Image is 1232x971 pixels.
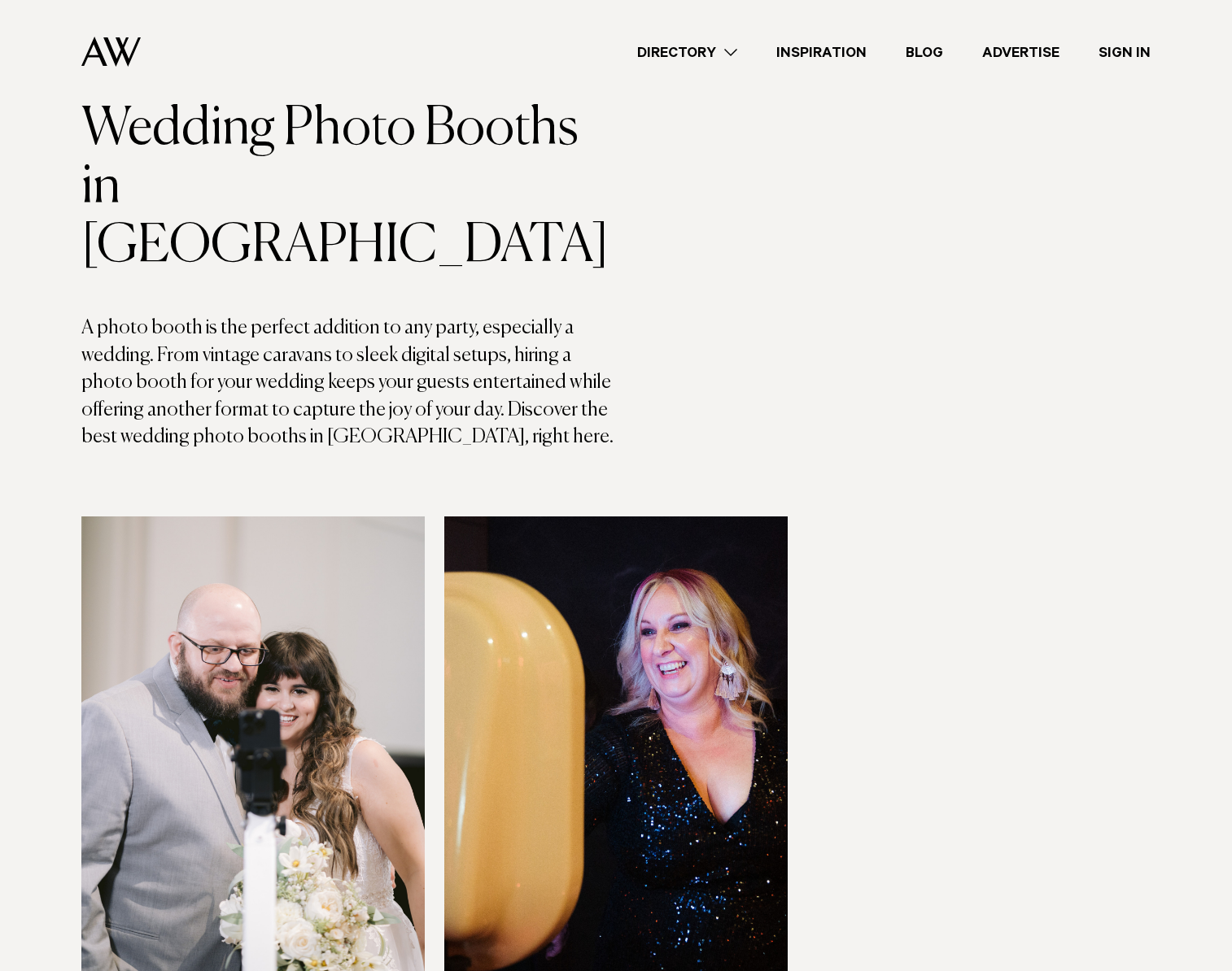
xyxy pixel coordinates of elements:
[81,100,616,276] h1: Wedding Photo Booths in [GEOGRAPHIC_DATA]
[886,41,963,63] a: Blog
[618,41,757,63] a: Directory
[963,41,1079,63] a: Advertise
[81,37,141,67] img: Auckland Weddings Logo
[1079,41,1170,63] a: Sign In
[81,315,616,451] p: A photo booth is the perfect addition to any party, especially a wedding. From vintage caravans t...
[757,41,886,63] a: Inspiration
